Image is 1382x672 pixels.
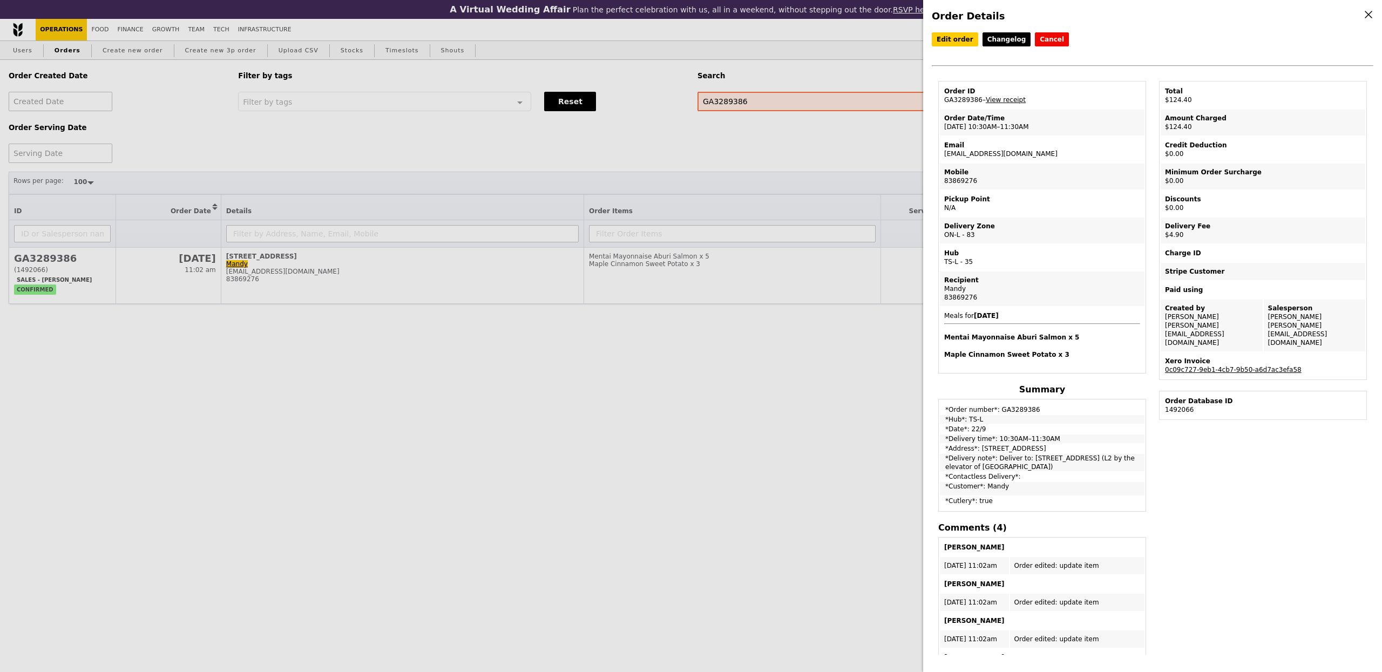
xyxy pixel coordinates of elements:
[944,333,1140,342] h4: Mentai Mayonnaise Aburi Salmon x 5
[944,635,997,643] span: [DATE] 11:02am
[944,195,1140,203] div: Pickup Point
[940,415,1144,424] td: *Hub*: TS-L
[940,472,1144,481] td: *Contactless Delivery*:
[1161,164,1365,189] td: $0.00
[944,312,1140,359] span: Meals for
[938,522,1146,533] h4: Comments (4)
[940,191,1144,216] td: N/A
[1165,195,1361,203] div: Discounts
[944,114,1140,123] div: Order Date/Time
[1165,222,1361,230] div: Delivery Fee
[944,168,1140,177] div: Mobile
[1165,249,1361,257] div: Charge ID
[940,218,1144,243] td: ON-L - 83
[1161,392,1365,418] td: 1492066
[1161,83,1365,108] td: $124.40
[940,401,1144,414] td: *Order number*: GA3289386
[944,599,997,606] span: [DATE] 11:02am
[940,482,1144,495] td: *Customer*: Mandy
[1165,168,1361,177] div: Minimum Order Surcharge
[944,350,1140,359] h4: Maple Cinnamon Sweet Potato x 3
[944,654,1005,661] b: [PERSON_NAME]
[940,137,1144,162] td: [EMAIL_ADDRESS][DOMAIN_NAME]
[940,435,1144,443] td: *Delivery time*: 10:30AM–11:30AM
[1161,137,1365,162] td: $0.00
[944,293,1140,302] div: 83869276
[944,562,997,569] span: [DATE] 11:02am
[944,617,1005,625] b: [PERSON_NAME]
[932,10,1005,22] span: Order Details
[1161,191,1365,216] td: $0.00
[944,222,1140,230] div: Delivery Zone
[940,425,1144,433] td: *Date*: 22/9
[1035,32,1069,46] button: Cancel
[932,32,978,46] a: Edit order
[940,497,1144,510] td: *Cutlery*: true
[986,96,1026,104] a: View receipt
[1165,397,1361,405] div: Order Database ID
[944,580,1005,588] b: [PERSON_NAME]
[1165,357,1361,365] div: Xero Invoice
[944,87,1140,96] div: Order ID
[940,454,1144,471] td: *Delivery note*: Deliver to: [STREET_ADDRESS] (L2 by the elevator of [GEOGRAPHIC_DATA])
[1165,114,1361,123] div: Amount Charged
[944,141,1140,150] div: Email
[1010,594,1144,611] td: Order edited: update item
[1264,300,1366,351] td: [PERSON_NAME] [PERSON_NAME][EMAIL_ADDRESS][DOMAIN_NAME]
[1165,304,1258,313] div: Created by
[1165,366,1302,374] a: 0c09c727-9eb1-4cb7-9b50-a6d7ac3efa58
[944,249,1140,257] div: Hub
[940,444,1144,453] td: *Address*: [STREET_ADDRESS]
[974,312,999,320] b: [DATE]
[1161,218,1365,243] td: $4.90
[1161,110,1365,135] td: $124.40
[1165,286,1361,294] div: Paid using
[944,284,1140,293] div: Mandy
[940,164,1144,189] td: 83869276
[1165,87,1361,96] div: Total
[983,96,986,104] span: –
[944,544,1005,551] b: [PERSON_NAME]
[1161,300,1263,351] td: [PERSON_NAME] [PERSON_NAME][EMAIL_ADDRESS][DOMAIN_NAME]
[1268,304,1361,313] div: Salesperson
[940,110,1144,135] td: [DATE] 10:30AM–11:30AM
[938,384,1146,395] h4: Summary
[983,32,1031,46] a: Changelog
[1165,267,1361,276] div: Stripe Customer
[944,276,1140,284] div: Recipient
[940,83,1144,108] td: GA3289386
[940,245,1144,270] td: TS-L - 35
[1010,557,1144,574] td: Order edited: update item
[1010,630,1144,648] td: Order edited: update item
[1165,141,1361,150] div: Credit Deduction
